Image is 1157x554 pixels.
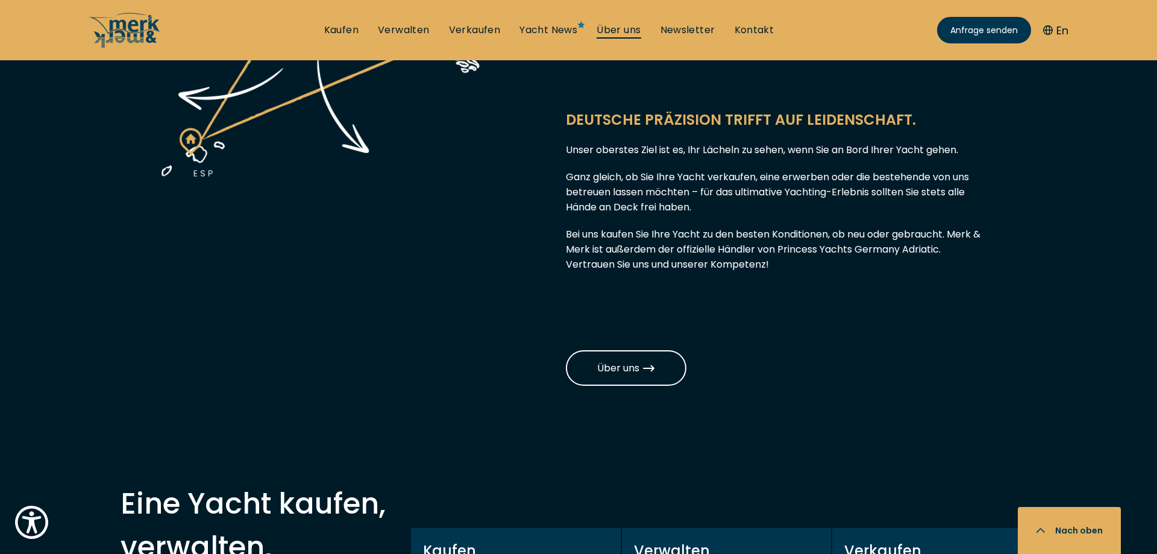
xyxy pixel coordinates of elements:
a: Anfrage senden [937,17,1031,43]
a: Newsletter [660,24,715,37]
p: Unser oberstes Ziel ist es, Ihr Lächeln zu sehen, wenn Sie an Bord Ihrer Yacht gehen. [566,142,988,157]
button: En [1043,22,1068,39]
p: Bei uns kaufen Sie Ihre Yacht zu den besten Konditionen, ob neu oder gebraucht. Merk & Merk ist a... [566,227,988,272]
a: Kontakt [735,24,774,37]
a: Über uns [597,24,641,37]
span: Über uns [597,360,655,376]
a: Verwalten [378,24,430,37]
p: Ganz gleich, ob Sie Ihre Yacht verkaufen, eine erwerben oder die bestehende von uns betreuen lass... [566,169,988,215]
a: Yacht News [519,24,577,37]
span: Anfrage senden [950,24,1018,37]
button: Show Accessibility Preferences [12,503,51,542]
button: Nach oben [1018,507,1121,554]
p: DEUTSCHE PRÄZISION TRIFFT AUF LEIDENSCHAFT. [566,109,988,130]
a: Über uns [566,350,686,386]
a: Kaufen [324,24,359,37]
a: Verkaufen [449,24,501,37]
